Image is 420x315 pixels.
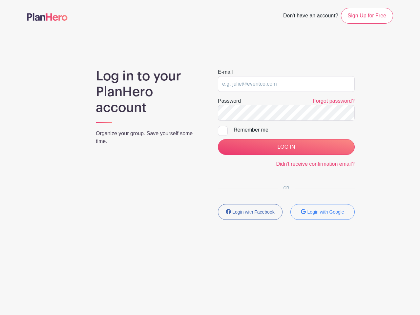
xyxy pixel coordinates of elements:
input: LOG IN [218,139,355,155]
a: Sign Up for Free [341,8,393,24]
label: E-mail [218,68,233,76]
input: e.g. julie@eventco.com [218,76,355,92]
span: OR [278,186,295,190]
small: Login with Facebook [232,209,274,215]
button: Login with Facebook [218,204,283,220]
img: logo-507f7623f17ff9eddc593b1ce0a138ce2505c220e1c5a4e2b4648c50719b7d32.svg [27,13,68,21]
h1: Log in to your PlanHero account [96,68,202,115]
a: Forgot password? [313,98,355,104]
button: Login with Google [290,204,355,220]
span: Don't have an account? [283,9,338,24]
small: Login with Google [307,209,344,215]
div: Remember me [234,126,355,134]
a: Didn't receive confirmation email? [276,161,355,167]
p: Organize your group. Save yourself some time. [96,130,202,145]
label: Password [218,97,241,105]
